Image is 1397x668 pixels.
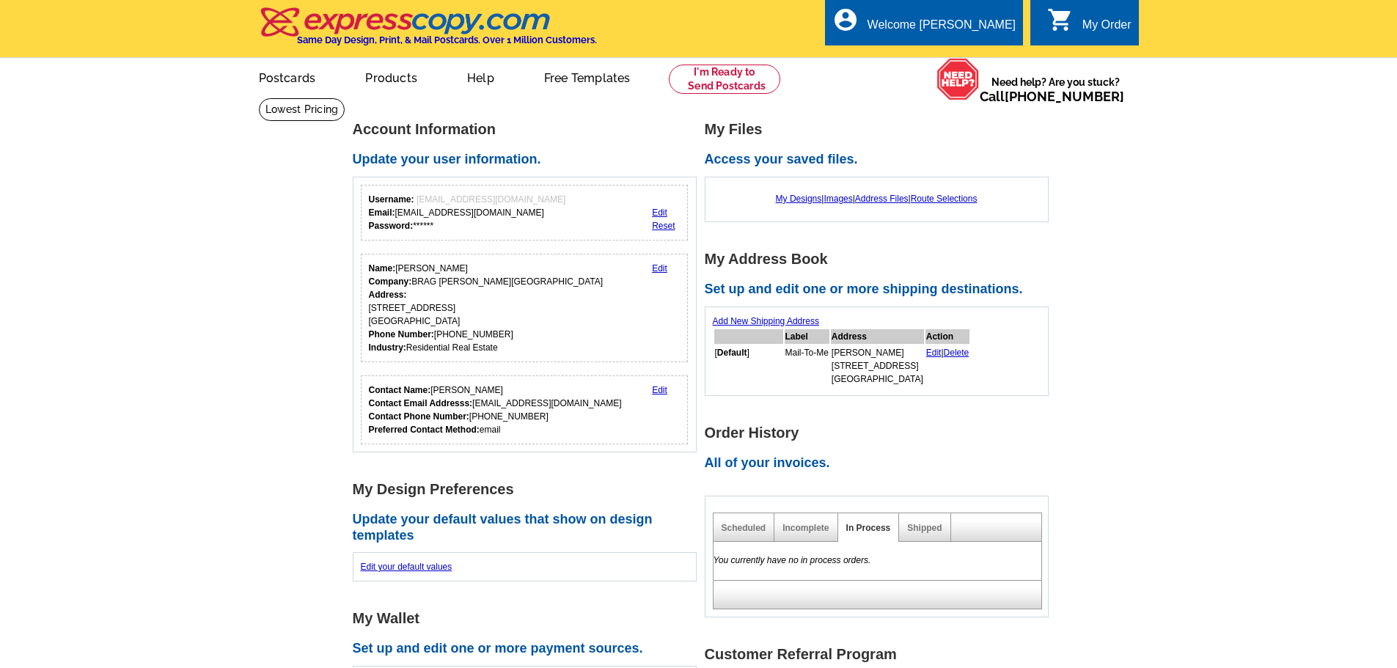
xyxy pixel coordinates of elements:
[369,425,480,435] strong: Preferred Contact Method:
[705,647,1057,662] h1: Customer Referral Program
[705,152,1057,168] h2: Access your saved files.
[980,89,1124,104] span: Call
[1005,89,1124,104] a: [PHONE_NUMBER]
[980,75,1132,104] span: Need help? Are you stuck?
[369,221,414,231] strong: Password:
[936,58,980,100] img: help
[235,59,340,94] a: Postcards
[944,348,969,358] a: Delete
[1082,18,1132,39] div: My Order
[353,611,705,626] h1: My Wallet
[785,329,829,344] th: Label
[652,221,675,231] a: Reset
[1047,16,1132,34] a: shopping_cart My Order
[652,263,667,274] a: Edit
[785,345,829,386] td: Mail-To-Me
[353,482,705,497] h1: My Design Preferences
[722,523,766,533] a: Scheduled
[652,208,667,218] a: Edit
[855,194,909,204] a: Address Files
[353,641,705,657] h2: Set up and edit one or more payment sources.
[361,185,689,241] div: Your login information.
[444,59,518,94] a: Help
[369,383,622,436] div: [PERSON_NAME] [EMAIL_ADDRESS][DOMAIN_NAME] [PHONE_NUMBER] email
[705,455,1057,471] h2: All of your invoices.
[907,523,942,533] a: Shipped
[832,7,859,33] i: account_circle
[369,208,395,218] strong: Email:
[353,512,705,543] h2: Update your default values that show on design templates
[831,329,924,344] th: Address
[713,185,1041,213] div: | | |
[713,316,819,326] a: Add New Shipping Address
[369,262,604,354] div: [PERSON_NAME] BRAG [PERSON_NAME][GEOGRAPHIC_DATA] [STREET_ADDRESS] [GEOGRAPHIC_DATA] [PHONE_NUMBE...
[925,345,970,386] td: |
[259,18,597,45] a: Same Day Design, Print, & Mail Postcards. Over 1 Million Customers.
[369,342,406,353] strong: Industry:
[361,254,689,362] div: Your personal details.
[717,348,747,358] b: Default
[705,252,1057,267] h1: My Address Book
[831,345,924,386] td: [PERSON_NAME] [STREET_ADDRESS] [GEOGRAPHIC_DATA]
[342,59,441,94] a: Products
[417,194,565,205] span: [EMAIL_ADDRESS][DOMAIN_NAME]
[369,263,396,274] strong: Name:
[824,194,852,204] a: Images
[714,345,783,386] td: [ ]
[369,194,414,205] strong: Username:
[705,425,1057,441] h1: Order History
[846,523,891,533] a: In Process
[369,411,469,422] strong: Contact Phone Number:
[369,290,407,300] strong: Address:
[782,523,829,533] a: Incomplete
[652,385,667,395] a: Edit
[353,152,705,168] h2: Update your user information.
[911,194,978,204] a: Route Selections
[369,398,473,408] strong: Contact Email Addresss:
[369,193,566,232] div: [EMAIL_ADDRESS][DOMAIN_NAME] ******
[521,59,654,94] a: Free Templates
[925,329,970,344] th: Action
[369,276,412,287] strong: Company:
[353,122,705,137] h1: Account Information
[868,18,1016,39] div: Welcome [PERSON_NAME]
[1047,7,1074,33] i: shopping_cart
[714,555,871,565] em: You currently have no in process orders.
[705,122,1057,137] h1: My Files
[369,385,431,395] strong: Contact Name:
[297,34,597,45] h4: Same Day Design, Print, & Mail Postcards. Over 1 Million Customers.
[361,375,689,444] div: Who should we contact regarding order issues?
[776,194,822,204] a: My Designs
[369,329,434,339] strong: Phone Number:
[361,562,452,572] a: Edit your default values
[705,282,1057,298] h2: Set up and edit one or more shipping destinations.
[926,348,942,358] a: Edit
